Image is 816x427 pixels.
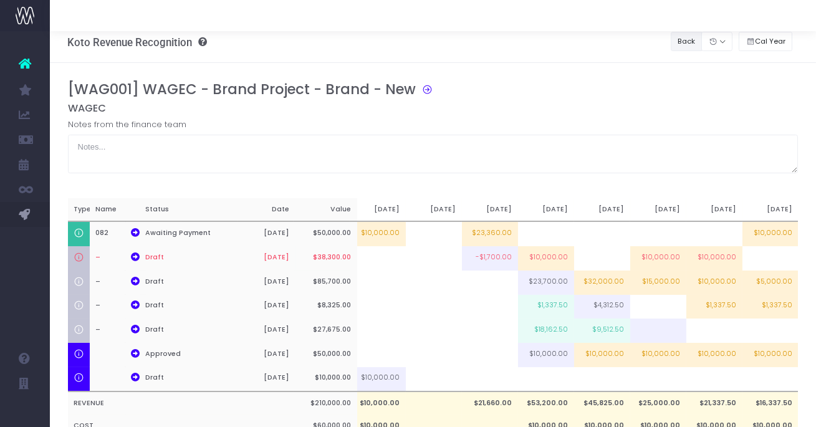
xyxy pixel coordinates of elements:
[686,295,742,319] td: $1,337.50
[630,343,686,367] td: $10,000.00
[140,319,233,343] th: Draft
[16,402,34,421] img: images/default_profile_image.png
[90,319,146,343] th: –
[686,271,742,295] td: $10,000.00
[739,32,792,51] button: Cal Year
[518,319,574,343] td: $18,162.50
[68,102,799,115] h5: WAGEC
[518,246,574,271] td: $10,000.00
[90,221,146,246] th: 082
[233,367,295,392] th: [DATE]
[233,271,295,295] th: [DATE]
[90,271,146,295] th: –
[295,246,358,271] th: $38,300.00
[630,391,686,415] td: $25,000.00
[140,271,233,295] th: Draft
[295,221,358,246] th: $50,000.00
[739,29,799,54] div: Small button group
[90,198,146,222] th: Name
[233,319,295,343] th: [DATE]
[140,367,233,392] th: Draft
[140,343,233,367] th: Approved
[68,198,90,222] th: Type
[518,343,574,367] td: $10,000.00
[574,271,630,295] td: $32,000.00
[462,246,518,271] td: -$1,700.00
[518,271,574,295] td: $23,700.00
[68,391,320,415] th: REVENUE
[686,391,742,415] td: $21,337.50
[295,198,358,222] th: Value
[518,295,574,319] td: $1,337.50
[233,198,295,222] th: Date
[233,295,295,319] th: [DATE]
[462,391,518,415] td: $21,660.00
[574,343,630,367] td: $10,000.00
[233,246,295,271] th: [DATE]
[518,391,574,415] td: $53,200.00
[574,391,630,415] td: $45,825.00
[140,246,233,271] th: Draft
[462,198,518,222] th: [DATE]
[233,221,295,246] th: [DATE]
[686,343,742,367] td: $10,000.00
[90,246,146,271] th: –
[742,221,799,246] td: $10,000.00
[574,319,630,343] td: $9,512.50
[295,319,358,343] th: $27,675.00
[140,221,233,246] th: Awaiting Payment
[233,343,295,367] th: [DATE]
[68,118,186,131] label: Notes from the finance team
[90,295,146,319] th: –
[686,246,742,271] td: $10,000.00
[295,295,358,319] th: $8,325.00
[574,198,630,222] th: [DATE]
[671,32,703,51] button: Back
[686,198,742,222] th: [DATE]
[462,221,518,246] td: $23,360.00
[295,391,358,415] th: $210,000.00
[630,271,686,295] td: $15,000.00
[295,271,358,295] th: $85,700.00
[518,198,574,222] th: [DATE]
[140,295,233,319] th: Draft
[630,198,686,222] th: [DATE]
[574,295,630,319] td: $4,312.50
[742,271,799,295] td: $5,000.00
[742,198,799,222] th: [DATE]
[742,295,799,319] td: $1,337.50
[742,343,799,367] td: $10,000.00
[140,198,233,222] th: Status
[406,198,462,222] th: [DATE]
[630,246,686,271] td: $10,000.00
[350,198,406,222] th: [DATE]
[295,367,358,392] th: $10,000.00
[295,343,358,367] th: $50,000.00
[68,81,416,98] h3: [WAG001] WAGEC - Brand Project - Brand - New
[350,367,406,392] td: $10,000.00
[67,36,207,49] h3: Koto Revenue Recognition
[350,221,406,246] td: $10,000.00
[350,391,406,415] td: $10,000.00
[742,391,799,415] td: $16,337.50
